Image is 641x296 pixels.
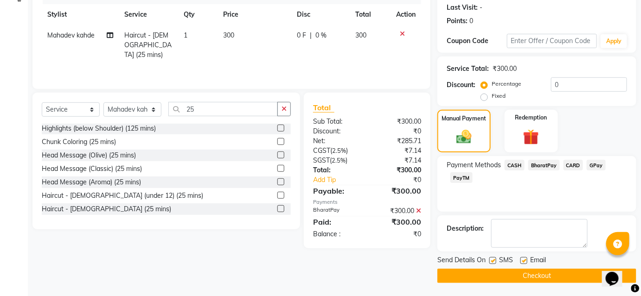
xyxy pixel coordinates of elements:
[313,146,330,155] span: CGST
[306,175,377,185] a: Add Tip
[367,185,428,196] div: ₹300.00
[602,259,632,287] iframe: chat widget
[355,31,366,39] span: 300
[350,4,391,25] th: Total
[447,224,484,233] div: Description:
[507,34,597,48] input: Enter Offer / Coupon Code
[306,156,367,165] div: ( )
[367,216,428,227] div: ₹300.00
[306,146,367,156] div: ( )
[218,4,292,25] th: Price
[42,4,119,25] th: Stylist
[224,31,235,39] span: 300
[313,156,330,164] span: SGST
[367,229,428,239] div: ₹0
[447,3,478,13] div: Last Visit:
[505,160,525,170] span: CASH
[297,31,307,40] span: 0 F
[587,160,606,170] span: GPay
[168,102,278,116] input: Search or Scan
[492,80,521,88] label: Percentage
[306,126,367,136] div: Discount:
[367,126,428,136] div: ₹0
[47,31,95,39] span: Mahadev kahde
[367,146,428,156] div: ₹7.14
[492,92,506,100] label: Fixed
[316,31,327,40] span: 0 %
[313,103,334,113] span: Total
[367,206,428,216] div: ₹300.00
[306,229,367,239] div: Balance :
[42,177,141,187] div: Head Message (Aroma) (25 mins)
[42,204,171,214] div: Haircut - [DEMOGRAPHIC_DATA] (25 mins)
[367,117,428,126] div: ₹300.00
[499,255,513,267] span: SMS
[528,160,560,170] span: BharatPay
[437,269,636,283] button: Checkout
[493,64,517,74] div: ₹300.00
[515,113,547,122] label: Redemption
[332,157,346,164] span: 2.5%
[306,206,367,216] div: BharatPay
[452,128,476,146] img: _cash.svg
[42,137,116,147] div: Chunk Coloring (25 mins)
[447,64,489,74] div: Service Total:
[377,175,428,185] div: ₹0
[306,117,367,126] div: Sub Total:
[601,34,627,48] button: Apply
[306,185,367,196] div: Payable:
[564,160,583,170] span: CARD
[447,36,507,46] div: Coupon Code
[530,255,546,267] span: Email
[42,124,156,133] div: Highlights (below Shoulder) (125 mins)
[450,172,473,183] span: PayTM
[42,151,136,160] div: Head Message (Olive) (25 mins)
[125,31,172,59] span: Haircut - [DEMOGRAPHIC_DATA] (25 mins)
[442,114,486,123] label: Manual Payment
[42,164,142,174] div: Head Message (Classic) (25 mins)
[306,216,367,227] div: Paid:
[178,4,218,25] th: Qty
[437,255,486,267] span: Send Details On
[313,198,421,206] div: Payments
[119,4,179,25] th: Service
[42,191,203,201] div: Haircut - [DEMOGRAPHIC_DATA] (under 12) (25 mins)
[367,165,428,175] div: ₹300.00
[447,80,475,90] div: Discount:
[306,165,367,175] div: Total:
[310,31,312,40] span: |
[480,3,482,13] div: -
[469,16,473,26] div: 0
[518,127,544,147] img: _gift.svg
[367,136,428,146] div: ₹285.71
[447,160,501,170] span: Payment Methods
[391,4,421,25] th: Action
[332,147,346,154] span: 2.5%
[447,16,468,26] div: Points:
[184,31,187,39] span: 1
[367,156,428,165] div: ₹7.14
[292,4,350,25] th: Disc
[306,136,367,146] div: Net:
